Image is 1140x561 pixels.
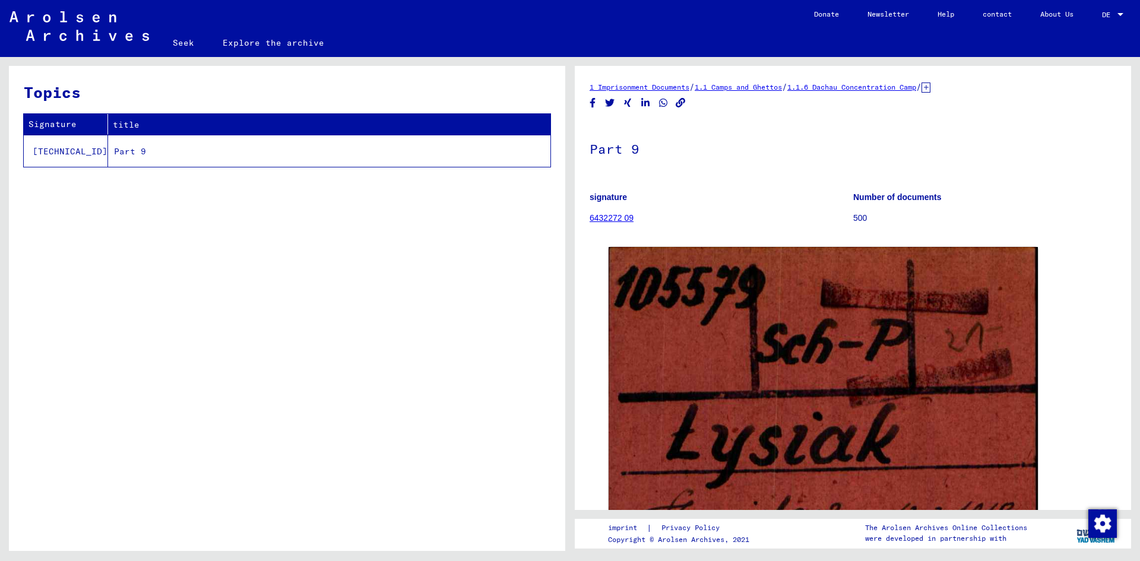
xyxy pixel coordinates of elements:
button: Copy link [674,96,687,110]
font: The Arolsen Archives Online Collections [865,523,1027,532]
font: Seek [173,37,194,48]
img: Change consent [1088,509,1117,538]
img: Arolsen_neg.svg [9,11,149,41]
font: imprint [608,523,637,532]
a: Explore the archive [208,28,338,57]
font: Newsletter [867,9,909,18]
a: 1.1.6 Dachau Concentration Camp [787,83,916,91]
font: [TECHNICAL_ID] [33,146,107,157]
font: About Us [1040,9,1073,18]
font: Explore the archive [223,37,324,48]
a: 1.1 Camps and Ghettos [695,83,782,91]
img: yv_logo.png [1074,518,1119,548]
font: | [647,522,652,533]
font: Help [938,9,954,18]
button: Share on LinkedIn [639,96,652,110]
font: Part 9 [590,141,639,157]
button: Share on WhatsApp [657,96,670,110]
font: 500 [853,213,867,223]
div: Change consent [1088,509,1116,537]
font: Donate [814,9,839,18]
font: / [689,81,695,92]
font: title [113,119,140,130]
button: Share on Facebook [587,96,599,110]
font: Number of documents [853,192,942,202]
a: Privacy Policy [652,522,734,534]
a: 1 Imprisonment Documents [590,83,689,91]
font: Part 9 [114,146,146,157]
font: Copyright © Arolsen Archives, 2021 [608,535,749,544]
font: Signature [28,119,77,129]
font: Topics [24,83,81,102]
font: signature [590,192,627,202]
a: 6432272 09 [590,213,634,223]
font: / [916,81,921,92]
button: Share on Twitter [604,96,616,110]
font: DE [1102,10,1110,19]
font: were developed in partnership with [865,534,1006,543]
font: / [782,81,787,92]
font: Privacy Policy [661,523,720,532]
a: Seek [159,28,208,57]
font: contact [983,9,1012,18]
a: imprint [608,522,647,534]
button: Share on Xing [622,96,634,110]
